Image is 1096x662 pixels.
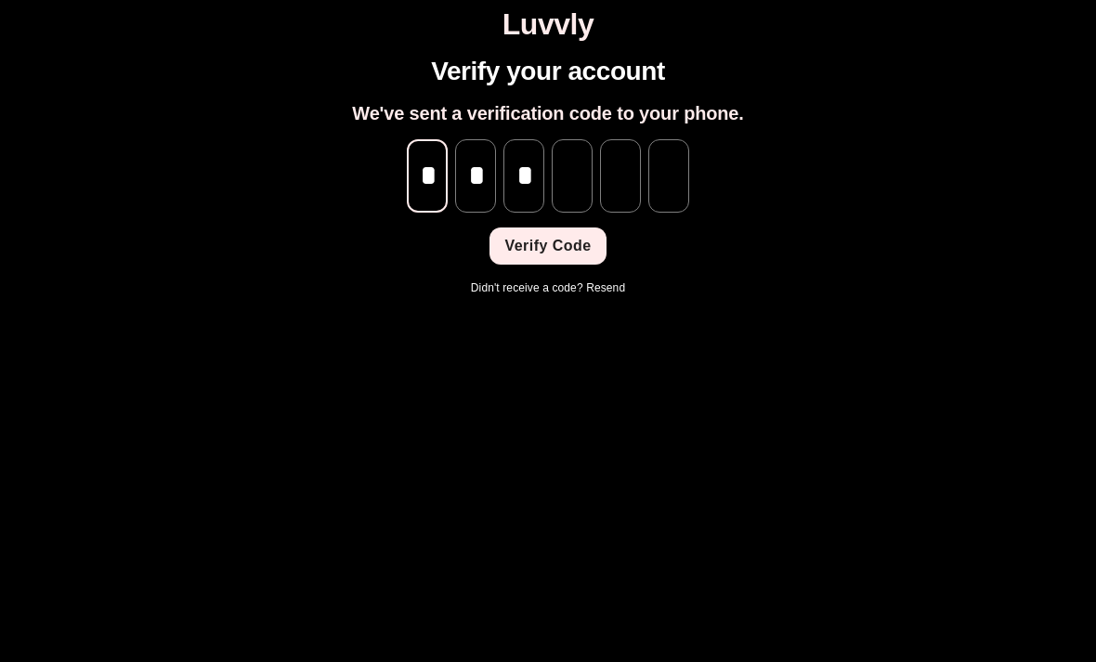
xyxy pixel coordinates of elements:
[489,227,606,265] button: Verify Code
[586,281,625,294] a: Resend
[431,57,665,87] h1: Verify your account
[471,279,625,296] p: Didn't receive a code?
[7,7,1089,42] h1: Luvvly
[352,102,743,124] h2: We've sent a verification code to your phone.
